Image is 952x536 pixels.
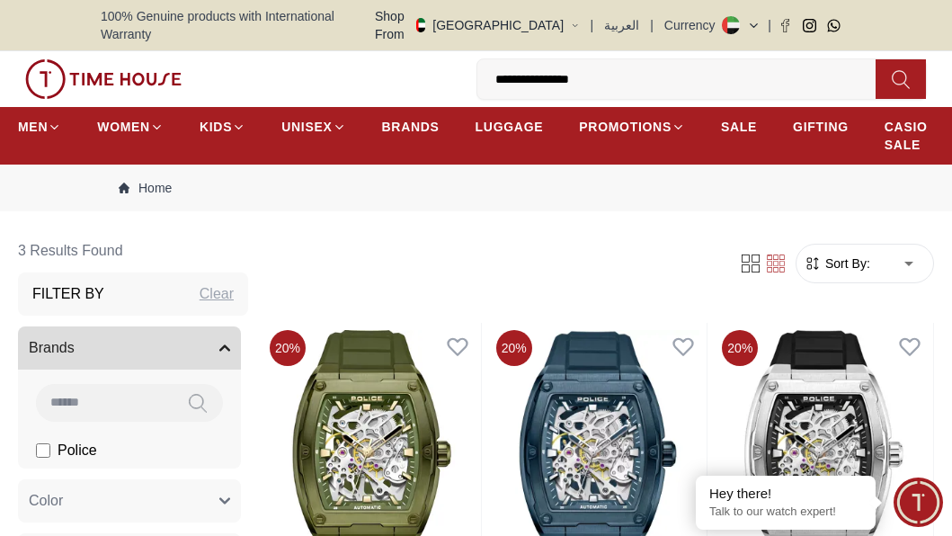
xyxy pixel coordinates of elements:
span: Color [29,490,63,512]
img: United Arab Emirates [416,18,425,32]
span: Sort By: [822,255,870,272]
div: Clear [200,283,234,305]
a: WOMEN [97,111,164,143]
a: MEN [18,111,61,143]
span: LUGGAGE [476,118,544,136]
h6: 3 Results Found [18,229,248,272]
span: Police [58,440,97,461]
span: BRANDS [382,118,440,136]
div: Currency [664,16,723,34]
span: UNISEX [281,118,332,136]
img: ... [25,59,182,99]
a: Instagram [803,19,816,32]
a: Whatsapp [827,19,841,32]
span: CASIO SALE [885,118,934,154]
nav: Breadcrumb [101,165,851,211]
span: 20 % [722,330,758,366]
span: | [591,16,594,34]
div: Hey there! [709,485,862,503]
span: 20 % [270,330,306,366]
span: | [768,16,771,34]
a: KIDS [200,111,245,143]
span: WOMEN [97,118,150,136]
span: 100% Genuine products with International Warranty [101,7,369,43]
span: GIFTING [793,118,849,136]
span: PROMOTIONS [579,118,672,136]
span: Brands [29,337,75,359]
span: KIDS [200,118,232,136]
button: Color [18,479,241,523]
a: UNISEX [281,111,345,143]
button: Sort By: [804,255,870,272]
span: SALE [721,118,757,136]
a: Home [119,179,172,197]
a: BRANDS [382,111,440,143]
button: العربية [604,16,639,34]
div: Chat Widget [894,478,943,527]
p: Talk to our watch expert! [709,505,862,520]
a: CASIO SALE [885,111,934,161]
a: SALE [721,111,757,143]
a: LUGGAGE [476,111,544,143]
input: Police [36,443,50,458]
button: Brands [18,326,241,370]
a: PROMOTIONS [579,111,685,143]
button: Shop From[GEOGRAPHIC_DATA] [369,7,579,43]
span: | [650,16,654,34]
span: MEN [18,118,48,136]
h3: Filter By [32,283,104,305]
span: 20 % [496,330,532,366]
a: Facebook [779,19,792,32]
a: GIFTING [793,111,849,143]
